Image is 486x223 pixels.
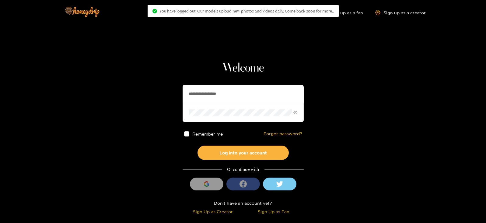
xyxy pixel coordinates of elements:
div: Sign Up as Fan [245,208,302,215]
a: Sign up as a fan [321,10,363,15]
h1: Welcome [183,61,304,76]
span: check-circle [152,9,157,13]
span: You have logged out. Our models upload new photos and videos daily. Come back soon for more.. [159,9,334,13]
div: Don't have an account yet? [183,200,304,207]
a: Sign up as a creator [375,10,426,15]
div: Sign Up as Creator [184,208,242,215]
span: eye-invisible [293,111,297,115]
a: Forgot password? [264,131,302,136]
div: Or continue with [183,166,304,173]
button: Log into your account [198,146,289,160]
span: Remember me [192,132,222,136]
